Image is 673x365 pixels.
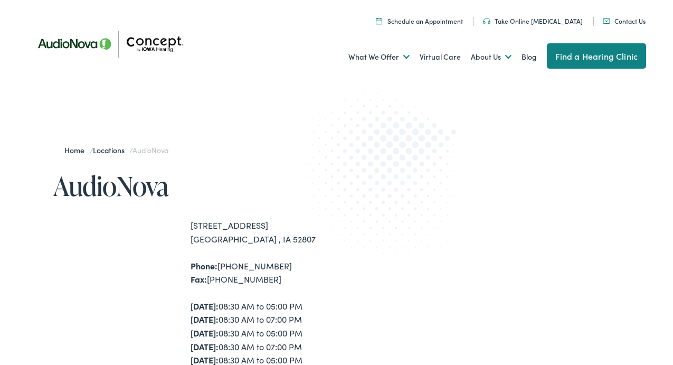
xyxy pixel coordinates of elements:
a: Schedule an Appointment [376,16,463,25]
div: [STREET_ADDRESS] [GEOGRAPHIC_DATA] , IA 52807 [191,219,337,246]
a: Locations [93,145,129,155]
strong: Phone: [191,260,217,272]
img: A calendar icon to schedule an appointment at Concept by Iowa Hearing. [376,17,382,24]
span: AudioNova [132,145,168,155]
a: Blog [522,38,537,77]
strong: [DATE]: [191,341,219,352]
a: Contact Us [603,16,646,25]
a: What We Offer [348,38,410,77]
strong: [DATE]: [191,327,219,339]
img: utility icon [483,18,490,24]
a: About Us [471,38,511,77]
img: utility icon [603,18,610,24]
a: Virtual Care [420,38,461,77]
div: [PHONE_NUMBER] [PHONE_NUMBER] [191,259,337,286]
span: / / [64,145,168,155]
h1: AudioNova [53,171,337,200]
strong: [DATE]: [191,313,219,325]
strong: [DATE]: [191,300,219,312]
a: Find a Hearing Clinic [547,43,646,69]
strong: Fax: [191,273,207,285]
a: Take Online [MEDICAL_DATA] [483,16,583,25]
a: Home [64,145,89,155]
